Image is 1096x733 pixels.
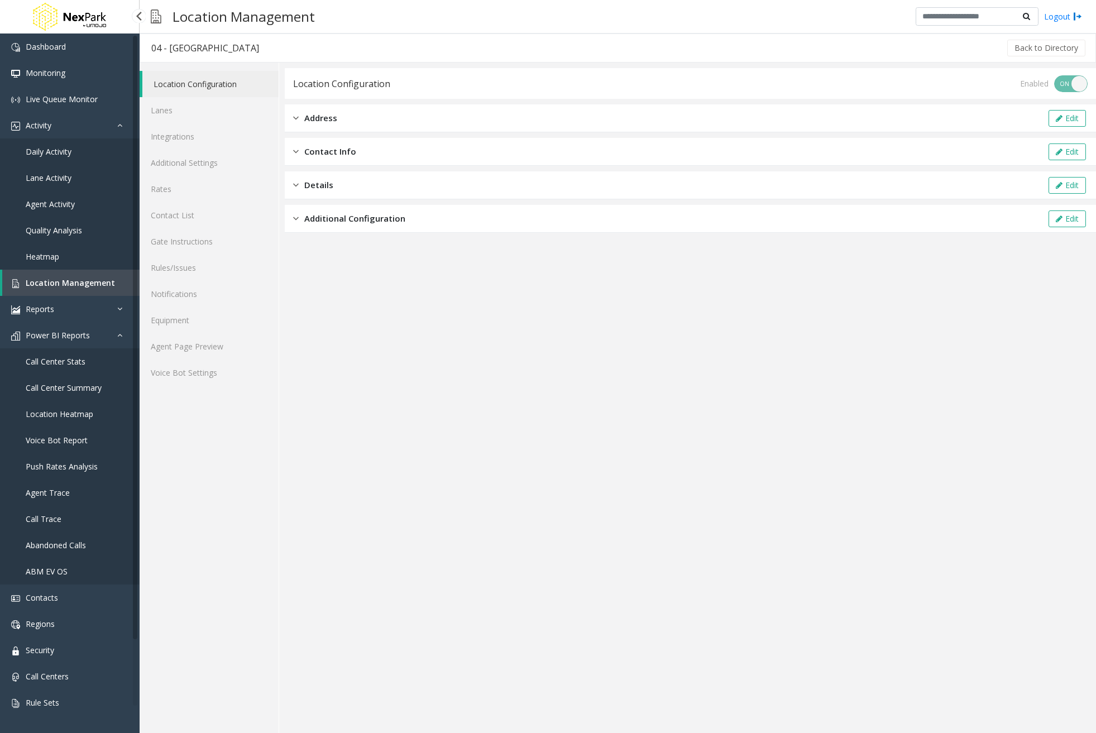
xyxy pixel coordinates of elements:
[1049,210,1086,227] button: Edit
[140,307,279,333] a: Equipment
[26,146,71,157] span: Daily Activity
[167,3,320,30] h3: Location Management
[2,270,140,296] a: Location Management
[140,97,279,123] a: Lanes
[26,540,86,550] span: Abandoned Calls
[26,487,70,498] span: Agent Trace
[140,333,279,360] a: Agent Page Preview
[26,120,51,131] span: Activity
[1020,78,1049,89] div: Enabled
[26,304,54,314] span: Reports
[11,699,20,708] img: 'icon'
[142,71,279,97] a: Location Configuration
[1049,143,1086,160] button: Edit
[11,279,20,288] img: 'icon'
[1073,11,1082,22] img: logout
[304,179,333,191] span: Details
[11,646,20,655] img: 'icon'
[26,68,65,78] span: Monitoring
[1049,177,1086,194] button: Edit
[140,360,279,386] a: Voice Bot Settings
[304,145,356,158] span: Contact Info
[26,697,59,708] span: Rule Sets
[293,179,299,191] img: closed
[293,145,299,158] img: closed
[11,305,20,314] img: 'icon'
[140,123,279,150] a: Integrations
[1007,40,1085,56] button: Back to Directory
[26,225,82,236] span: Quality Analysis
[11,594,20,603] img: 'icon'
[26,173,71,183] span: Lane Activity
[26,566,68,577] span: ABM EV OS
[26,356,85,367] span: Call Center Stats
[11,332,20,341] img: 'icon'
[140,176,279,202] a: Rates
[26,41,66,52] span: Dashboard
[140,228,279,255] a: Gate Instructions
[26,382,102,393] span: Call Center Summary
[151,3,161,30] img: pageIcon
[11,122,20,131] img: 'icon'
[11,95,20,104] img: 'icon'
[140,202,279,228] a: Contact List
[26,435,88,445] span: Voice Bot Report
[26,330,90,341] span: Power BI Reports
[26,461,98,472] span: Push Rates Analysis
[26,671,69,682] span: Call Centers
[26,409,93,419] span: Location Heatmap
[293,212,299,225] img: closed
[1049,110,1086,127] button: Edit
[140,281,279,307] a: Notifications
[304,112,337,124] span: Address
[26,277,115,288] span: Location Management
[151,41,259,55] div: 04 - [GEOGRAPHIC_DATA]
[26,619,55,629] span: Regions
[11,620,20,629] img: 'icon'
[26,94,98,104] span: Live Queue Monitor
[140,255,279,281] a: Rules/Issues
[26,251,59,262] span: Heatmap
[26,514,61,524] span: Call Trace
[304,212,405,225] span: Additional Configuration
[1044,11,1082,22] a: Logout
[11,673,20,682] img: 'icon'
[293,76,390,91] div: Location Configuration
[11,69,20,78] img: 'icon'
[140,150,279,176] a: Additional Settings
[26,199,75,209] span: Agent Activity
[26,645,54,655] span: Security
[11,43,20,52] img: 'icon'
[26,592,58,603] span: Contacts
[293,112,299,124] img: closed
